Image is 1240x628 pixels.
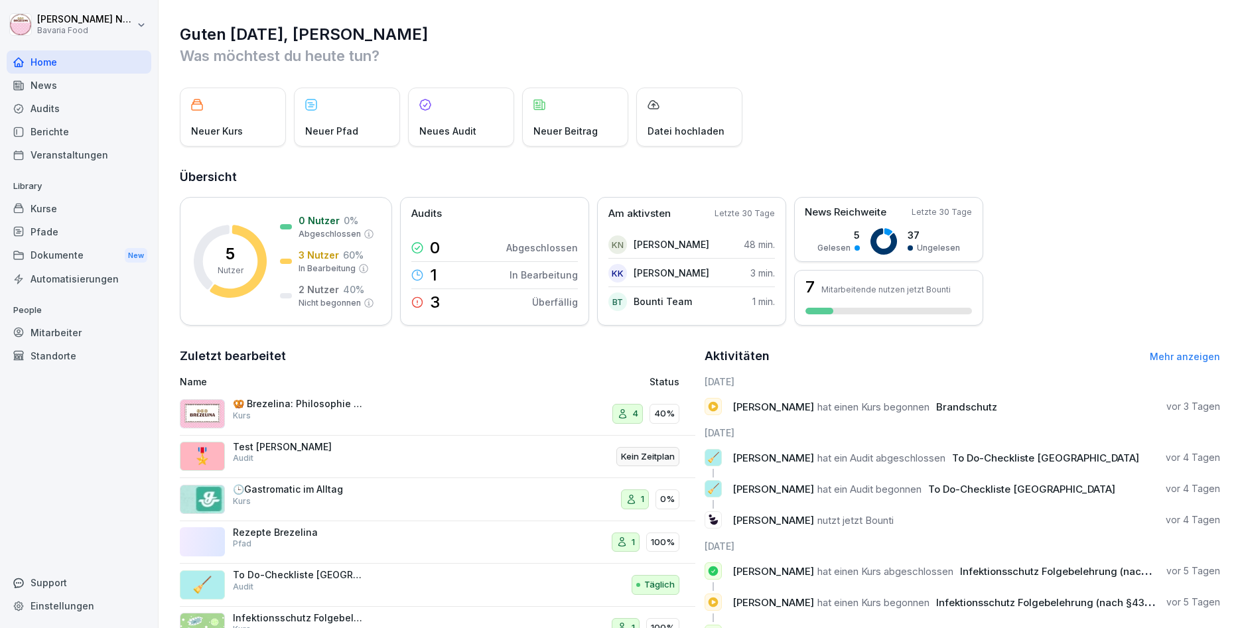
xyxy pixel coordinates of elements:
p: In Bearbeitung [299,263,356,275]
p: News Reichweite [805,205,886,220]
p: [PERSON_NAME] Neurohr [37,14,134,25]
img: zf1diywe2uika4nfqdkmjb3e.png [180,485,225,514]
h6: [DATE] [705,539,1220,553]
p: Neues Audit [419,124,476,138]
p: Abgeschlossen [506,241,578,255]
a: Rezepte BrezelinaPfad1100% [180,521,695,564]
p: Audits [411,206,442,221]
p: Status [650,375,679,389]
h2: Aktivitäten [705,347,770,365]
p: 40 % [343,283,364,296]
p: Test [PERSON_NAME] [233,441,366,453]
div: KK [608,264,627,283]
p: 3 Nutzer [299,248,339,262]
p: To Do-Checkliste [GEOGRAPHIC_DATA] [233,569,366,581]
p: Audit [233,581,253,593]
span: hat ein Audit begonnen [817,483,922,495]
span: hat einen Kurs begonnen [817,401,930,413]
p: 0% [660,493,675,506]
p: Kurs [233,495,251,507]
p: 1 [632,536,635,549]
p: Name [180,375,502,389]
p: In Bearbeitung [510,268,578,282]
div: Standorte [7,344,151,367]
p: Was möchtest du heute tun? [180,45,1220,66]
p: vor 5 Tagen [1166,564,1220,578]
div: Support [7,571,151,594]
p: Pfad [233,538,251,550]
p: Abgeschlossen [299,228,361,240]
p: 1 [641,493,644,506]
p: vor 4 Tagen [1166,451,1220,464]
p: vor 5 Tagen [1166,596,1220,609]
a: DokumenteNew [7,243,151,268]
span: Infektionsschutz Folgebelehrung (nach §43 IfSG) [960,565,1196,578]
p: 3 min. [750,266,775,280]
p: Rezepte Brezelina [233,527,366,538]
span: Brandschutz [936,401,997,413]
div: Kurse [7,197,151,220]
p: 48 min. [744,237,775,251]
h2: Übersicht [180,168,1220,186]
p: 🥨 Brezelina: Philosophie und Vielfalt [233,398,366,410]
span: nutzt jetzt Bounti [817,514,894,527]
p: 5 [226,246,235,262]
p: 🕒Gastromatic im Alltag [233,483,366,495]
div: Mitarbeiter [7,321,151,344]
a: News [7,74,151,97]
div: KN [608,235,627,254]
div: Home [7,50,151,74]
p: 4 [632,407,638,420]
p: Mitarbeitende nutzen jetzt Bounti [821,284,951,294]
p: Kurs [233,410,251,422]
div: New [125,248,147,263]
a: Mehr anzeigen [1150,351,1220,362]
p: Überfällig [532,295,578,309]
a: 🧹To Do-Checkliste [GEOGRAPHIC_DATA]AuditTäglich [180,564,695,607]
span: To Do-Checkliste [GEOGRAPHIC_DATA] [928,483,1115,495]
span: hat einen Kurs abgeschlossen [817,565,953,578]
h2: Zuletzt bearbeitet [180,347,695,365]
p: Ungelesen [917,242,960,254]
p: People [7,300,151,321]
span: hat ein Audit abgeschlossen [817,452,945,464]
p: Nicht begonnen [299,297,361,309]
p: 1 min. [752,294,775,308]
span: To Do-Checkliste [GEOGRAPHIC_DATA] [952,452,1139,464]
span: [PERSON_NAME] [732,401,814,413]
a: Berichte [7,120,151,143]
p: 🧹 [707,448,720,467]
div: Dokumente [7,243,151,268]
p: 5 [817,228,860,242]
p: 3 [430,294,440,310]
p: Datei hochladen [648,124,724,138]
p: Bavaria Food [37,26,134,35]
p: 0 [430,240,440,256]
p: 🧹 [192,573,212,597]
p: Letzte 30 Tage [912,206,972,218]
p: Audit [233,452,253,464]
a: 🕒Gastromatic im AlltagKurs10% [180,478,695,521]
span: hat einen Kurs begonnen [817,596,930,609]
p: vor 3 Tagen [1166,400,1220,413]
a: Einstellungen [7,594,151,617]
p: 🧹 [707,479,720,498]
h3: 7 [805,279,815,295]
h6: [DATE] [705,375,1220,389]
p: vor 4 Tagen [1166,513,1220,527]
span: [PERSON_NAME] [732,514,814,527]
p: Bounti Team [634,294,692,308]
p: 37 [908,228,960,242]
div: BT [608,292,627,311]
p: Letzte 30 Tage [715,208,775,220]
p: [PERSON_NAME] [634,266,709,280]
p: Täglich [644,578,675,592]
p: 0 % [344,214,358,227]
a: Pfade [7,220,151,243]
a: Automatisierungen [7,267,151,290]
a: Audits [7,97,151,120]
